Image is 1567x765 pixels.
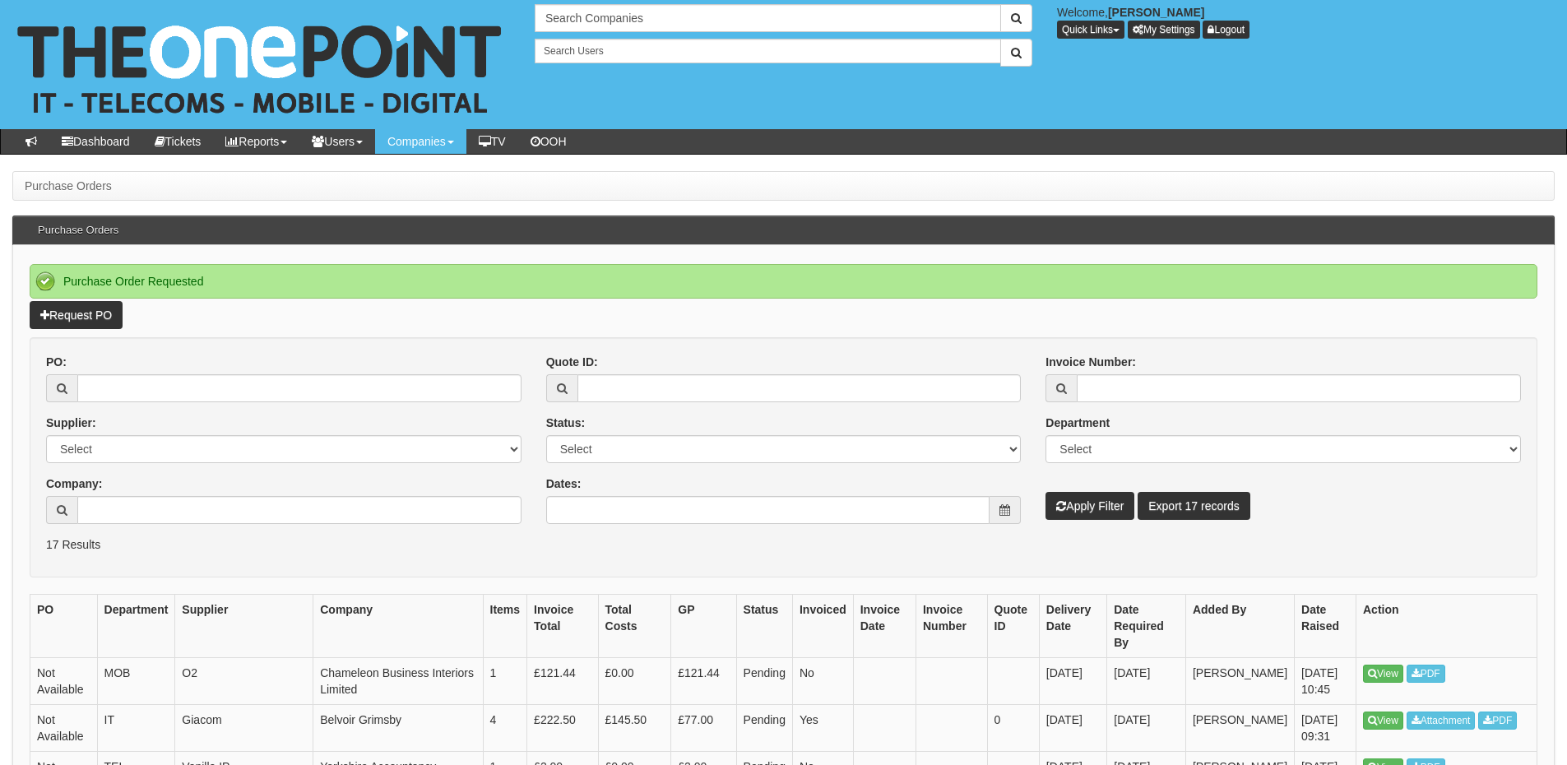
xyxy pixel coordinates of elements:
[46,415,96,431] label: Supplier:
[1185,657,1294,704] td: [PERSON_NAME]
[671,657,736,704] td: £121.44
[1295,657,1356,704] td: [DATE] 10:45
[30,264,1537,299] div: Purchase Order Requested
[736,594,792,657] th: Status
[1128,21,1200,39] a: My Settings
[546,354,598,370] label: Quote ID:
[1478,712,1517,730] a: PDF
[1045,354,1136,370] label: Invoice Number:
[46,475,102,492] label: Company:
[1295,594,1356,657] th: Date Raised
[518,129,579,154] a: OOH
[736,657,792,704] td: Pending
[1185,594,1294,657] th: Added By
[299,129,375,154] a: Users
[792,657,853,704] td: No
[736,704,792,751] td: Pending
[987,594,1039,657] th: Quote ID
[546,415,585,431] label: Status:
[483,594,527,657] th: Items
[375,129,466,154] a: Companies
[213,129,299,154] a: Reports
[671,594,736,657] th: GP
[1138,492,1250,520] a: Export 17 records
[792,594,853,657] th: Invoiced
[142,129,214,154] a: Tickets
[916,594,987,657] th: Invoice Number
[1407,712,1476,730] a: Attachment
[30,704,98,751] td: Not Available
[598,594,671,657] th: Total Costs
[313,657,483,704] td: Chameleon Business Interiors Limited
[1295,704,1356,751] td: [DATE] 09:31
[598,704,671,751] td: £145.50
[175,704,313,751] td: Giacom
[1057,21,1124,39] button: Quick Links
[671,704,736,751] td: £77.00
[483,657,527,704] td: 1
[1363,665,1403,683] a: View
[46,536,1521,553] p: 17 Results
[30,301,123,329] a: Request PO
[853,594,916,657] th: Invoice Date
[1407,665,1445,683] a: PDF
[175,657,313,704] td: O2
[49,129,142,154] a: Dashboard
[527,657,598,704] td: £121.44
[598,657,671,704] td: £0.00
[25,178,112,194] li: Purchase Orders
[1107,594,1186,657] th: Date Required By
[1045,415,1110,431] label: Department
[1045,4,1567,39] div: Welcome,
[1107,704,1186,751] td: [DATE]
[483,704,527,751] td: 4
[535,39,1001,63] input: Search Users
[1039,657,1106,704] td: [DATE]
[987,704,1039,751] td: 0
[97,657,175,704] td: MOB
[546,475,582,492] label: Dates:
[30,657,98,704] td: Not Available
[792,704,853,751] td: Yes
[313,594,483,657] th: Company
[30,216,127,244] h3: Purchase Orders
[535,4,1001,32] input: Search Companies
[1185,704,1294,751] td: [PERSON_NAME]
[1107,657,1186,704] td: [DATE]
[1039,594,1106,657] th: Delivery Date
[1108,6,1204,19] b: [PERSON_NAME]
[1203,21,1249,39] a: Logout
[1363,712,1403,730] a: View
[527,594,598,657] th: Invoice Total
[175,594,313,657] th: Supplier
[97,594,175,657] th: Department
[30,594,98,657] th: PO
[97,704,175,751] td: IT
[527,704,598,751] td: £222.50
[1045,492,1134,520] button: Apply Filter
[1356,594,1537,657] th: Action
[466,129,518,154] a: TV
[46,354,67,370] label: PO:
[313,704,483,751] td: Belvoir Grimsby
[1039,704,1106,751] td: [DATE]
